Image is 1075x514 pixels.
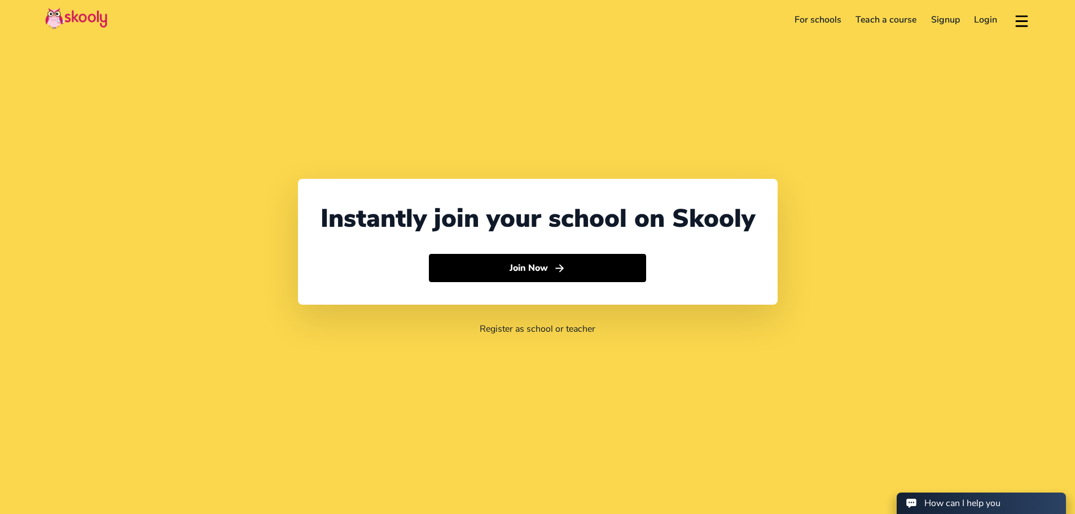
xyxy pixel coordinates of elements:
img: Skooly [45,7,107,29]
a: Teach a course [848,11,924,29]
button: Join Nowarrow forward outline [429,254,646,282]
a: For schools [787,11,849,29]
a: Register as school or teacher [480,323,595,335]
a: Login [967,11,1005,29]
button: menu outline [1013,11,1030,29]
ion-icon: arrow forward outline [554,262,565,274]
div: Instantly join your school on Skooly [321,201,755,236]
a: Signup [924,11,967,29]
